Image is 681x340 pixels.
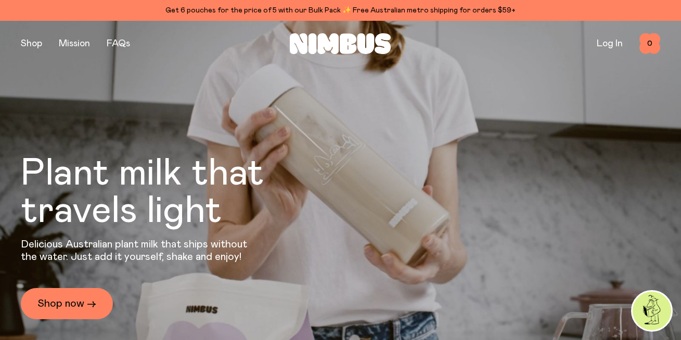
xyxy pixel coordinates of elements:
[21,155,320,230] h1: Plant milk that travels light
[59,39,90,48] a: Mission
[21,288,113,319] a: Shop now →
[639,33,660,54] button: 0
[633,292,671,330] img: agent
[21,238,254,263] p: Delicious Australian plant milk that ships without the water. Just add it yourself, shake and enjoy!
[21,4,660,17] div: Get 6 pouches for the price of 5 with our Bulk Pack ✨ Free Australian metro shipping for orders $59+
[597,39,623,48] a: Log In
[107,39,130,48] a: FAQs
